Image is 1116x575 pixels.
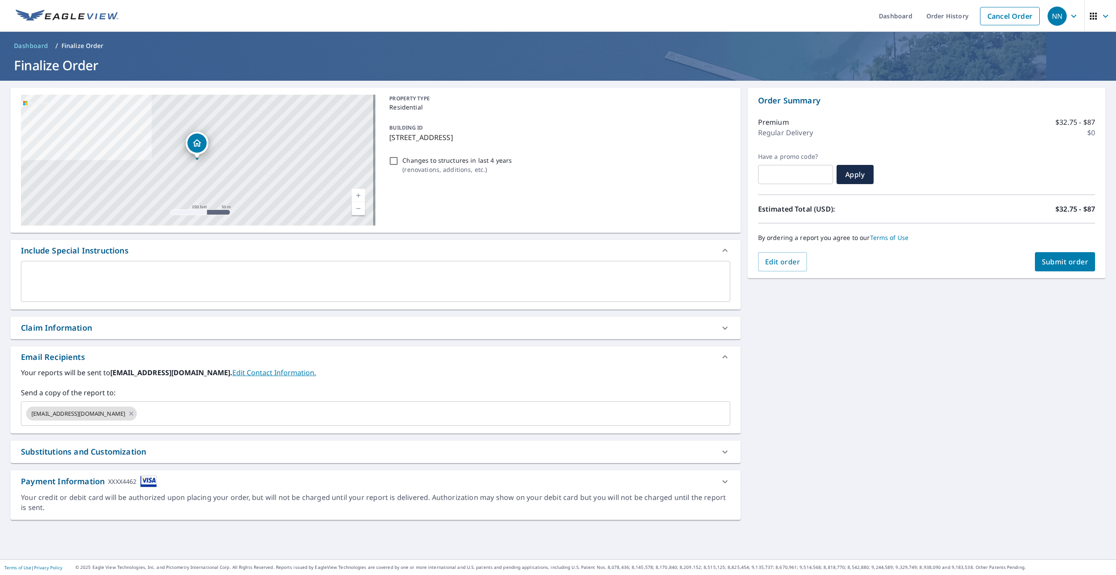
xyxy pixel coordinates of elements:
[389,103,726,112] p: Residential
[389,95,726,103] p: PROPERTY TYPE
[21,446,146,458] div: Substitutions and Customization
[1042,257,1089,267] span: Submit order
[10,441,741,463] div: Substitutions and Customization
[844,170,867,179] span: Apply
[758,234,1095,242] p: By ordering a report you agree to our
[389,124,423,131] p: BUILDING ID
[4,565,62,570] p: |
[765,257,800,267] span: Edit order
[389,132,726,143] p: [STREET_ADDRESS]
[21,322,92,334] div: Claim Information
[21,245,129,257] div: Include Special Instructions
[21,367,730,378] label: Your reports will be sent to
[352,202,365,215] a: Current Level 17, Zoom Out
[10,317,741,339] div: Claim Information
[4,565,31,571] a: Terms of Use
[21,493,730,513] div: Your credit or debit card will be authorized upon placing your order, but will not be charged unt...
[1055,117,1095,127] p: $32.75 - $87
[837,165,874,184] button: Apply
[232,368,316,377] a: EditContactInfo
[26,407,137,421] div: [EMAIL_ADDRESS][DOMAIN_NAME]
[61,41,104,50] p: Finalize Order
[402,156,512,165] p: Changes to structures in last 4 years
[758,204,927,214] p: Estimated Total (USD):
[21,387,730,398] label: Send a copy of the report to:
[108,476,136,487] div: XXXX4462
[352,189,365,202] a: Current Level 17, Zoom In
[870,233,909,242] a: Terms of Use
[1035,252,1096,271] button: Submit order
[75,564,1112,571] p: © 2025 Eagle View Technologies, Inc. and Pictometry International Corp. All Rights Reserved. Repo...
[21,476,157,487] div: Payment Information
[1048,7,1067,26] div: NN
[1055,204,1095,214] p: $32.75 - $87
[10,39,1106,53] nav: breadcrumb
[10,470,741,493] div: Payment InformationXXXX4462cardImage
[1087,127,1095,138] p: $0
[55,41,58,51] li: /
[758,153,833,161] label: Have a promo code?
[34,565,62,571] a: Privacy Policy
[758,95,1095,106] p: Order Summary
[758,252,807,271] button: Edit order
[21,351,85,363] div: Email Recipients
[140,476,157,487] img: cardImage
[402,165,512,174] p: ( renovations, additions, etc. )
[980,7,1040,25] a: Cancel Order
[10,346,741,367] div: Email Recipients
[758,127,813,138] p: Regular Delivery
[26,410,130,418] span: [EMAIL_ADDRESS][DOMAIN_NAME]
[10,39,52,53] a: Dashboard
[10,240,741,261] div: Include Special Instructions
[16,10,119,23] img: EV Logo
[10,56,1106,74] h1: Finalize Order
[186,132,208,159] div: Dropped pin, building 1, Residential property, 6267 Westway Pl Saint Louis, MO 63109
[758,117,789,127] p: Premium
[14,41,48,50] span: Dashboard
[110,368,232,377] b: [EMAIL_ADDRESS][DOMAIN_NAME].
